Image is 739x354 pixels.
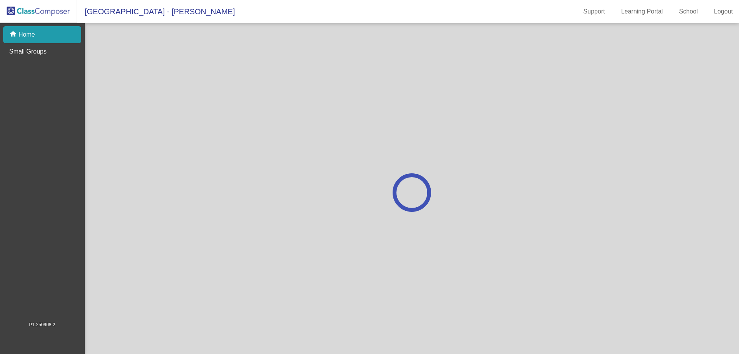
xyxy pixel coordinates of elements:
span: [GEOGRAPHIC_DATA] - [PERSON_NAME] [77,5,235,18]
mat-icon: home [9,30,18,39]
p: Home [18,30,35,39]
a: Logout [708,5,739,18]
a: Support [577,5,611,18]
a: School [673,5,704,18]
p: Small Groups [9,47,47,56]
a: Learning Portal [615,5,669,18]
